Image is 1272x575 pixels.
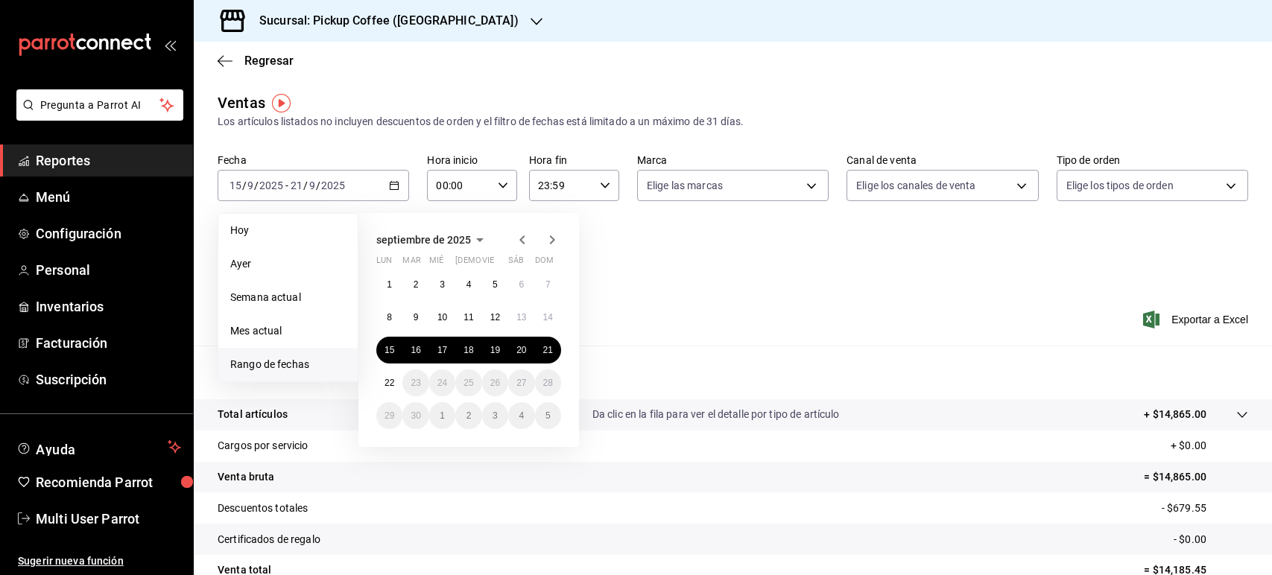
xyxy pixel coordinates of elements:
div: Los artículos listados no incluyen descuentos de orden y el filtro de fechas está limitado a un m... [218,114,1248,130]
abbr: 2 de septiembre de 2025 [414,279,419,290]
button: 15 de septiembre de 2025 [376,337,402,363]
button: 29 de septiembre de 2025 [376,402,402,429]
button: 27 de septiembre de 2025 [508,369,534,396]
abbr: 16 de septiembre de 2025 [411,345,420,355]
button: 5 de septiembre de 2025 [482,271,508,298]
label: Hora inicio [427,155,517,165]
span: Personal [36,260,181,280]
span: Pregunta a Parrot AI [40,98,160,113]
abbr: 10 de septiembre de 2025 [437,312,447,323]
span: / [303,180,308,191]
p: Da clic en la fila para ver el detalle por tipo de artículo [592,407,840,422]
abbr: 23 de septiembre de 2025 [411,378,420,388]
button: Pregunta a Parrot AI [16,89,183,121]
button: Regresar [218,54,294,68]
abbr: 14 de septiembre de 2025 [543,312,553,323]
button: 5 de octubre de 2025 [535,402,561,429]
abbr: 3 de septiembre de 2025 [440,279,445,290]
p: Venta bruta [218,469,274,485]
input: ---- [259,180,284,191]
p: - $679.55 [1162,501,1248,516]
button: 2 de octubre de 2025 [455,402,481,429]
abbr: 22 de septiembre de 2025 [385,378,394,388]
span: - [285,180,288,191]
span: Recomienda Parrot [36,472,181,492]
button: 7 de septiembre de 2025 [535,271,561,298]
label: Tipo de orden [1057,155,1248,165]
p: Certificados de regalo [218,532,320,547]
button: 3 de septiembre de 2025 [429,271,455,298]
span: Elige los tipos de orden [1066,178,1174,193]
span: Elige los canales de venta [856,178,975,193]
span: Exportar a Excel [1146,311,1248,328]
button: 13 de septiembre de 2025 [508,304,534,331]
span: Sugerir nueva función [18,553,181,569]
button: 26 de septiembre de 2025 [482,369,508,396]
span: Menú [36,187,181,207]
abbr: 3 de octubre de 2025 [493,410,498,421]
abbr: 6 de septiembre de 2025 [519,279,524,290]
button: 10 de septiembre de 2025 [429,304,455,331]
p: Resumen [218,363,1248,381]
button: open_drawer_menu [164,39,176,51]
span: / [316,180,320,191]
abbr: viernes [482,255,494,271]
abbr: 30 de septiembre de 2025 [411,410,420,421]
span: Multi User Parrot [36,509,181,529]
abbr: miércoles [429,255,443,271]
button: 16 de septiembre de 2025 [402,337,428,363]
button: 18 de septiembre de 2025 [455,337,481,363]
button: 30 de septiembre de 2025 [402,402,428,429]
button: 23 de septiembre de 2025 [402,369,428,396]
span: Elige las marcas [647,178,723,193]
button: 8 de septiembre de 2025 [376,304,402,331]
button: 1 de octubre de 2025 [429,402,455,429]
button: 14 de septiembre de 2025 [535,304,561,331]
abbr: 7 de septiembre de 2025 [545,279,551,290]
abbr: 15 de septiembre de 2025 [385,345,394,355]
button: 4 de septiembre de 2025 [455,271,481,298]
input: -- [290,180,303,191]
abbr: 5 de septiembre de 2025 [493,279,498,290]
abbr: 1 de octubre de 2025 [440,410,445,421]
button: 21 de septiembre de 2025 [535,337,561,363]
p: + $0.00 [1171,438,1248,454]
abbr: 5 de octubre de 2025 [545,410,551,421]
abbr: 21 de septiembre de 2025 [543,345,553,355]
abbr: 19 de septiembre de 2025 [490,345,500,355]
button: 20 de septiembre de 2025 [508,337,534,363]
p: = $14,865.00 [1144,469,1248,485]
img: Tooltip marker [272,94,291,112]
p: Total artículos [218,407,288,422]
span: Facturación [36,333,181,353]
abbr: 9 de septiembre de 2025 [414,312,419,323]
label: Marca [637,155,829,165]
button: 2 de septiembre de 2025 [402,271,428,298]
span: Ayer [230,256,346,272]
button: 6 de septiembre de 2025 [508,271,534,298]
span: Rango de fechas [230,357,346,372]
abbr: 27 de septiembre de 2025 [516,378,526,388]
abbr: 18 de septiembre de 2025 [463,345,473,355]
p: Cargos por servicio [218,438,308,454]
abbr: 28 de septiembre de 2025 [543,378,553,388]
p: Descuentos totales [218,501,308,516]
abbr: 17 de septiembre de 2025 [437,345,447,355]
button: 28 de septiembre de 2025 [535,369,561,396]
abbr: 2 de octubre de 2025 [466,410,472,421]
abbr: martes [402,255,420,271]
abbr: 1 de septiembre de 2025 [387,279,392,290]
abbr: lunes [376,255,392,271]
span: Hoy [230,223,346,238]
abbr: 24 de septiembre de 2025 [437,378,447,388]
span: Ayuda [36,438,162,456]
a: Pregunta a Parrot AI [10,108,183,124]
span: Semana actual [230,290,346,305]
p: + $14,865.00 [1144,407,1206,422]
input: -- [247,180,254,191]
button: 4 de octubre de 2025 [508,402,534,429]
button: 3 de octubre de 2025 [482,402,508,429]
input: ---- [320,180,346,191]
span: Configuración [36,223,181,244]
